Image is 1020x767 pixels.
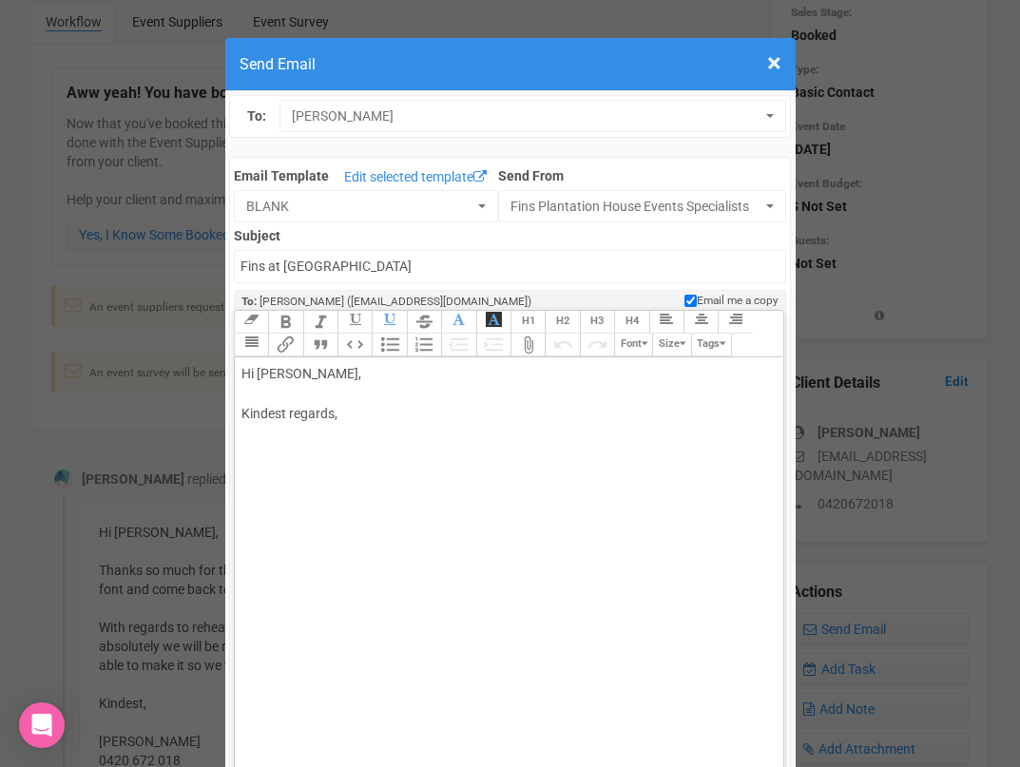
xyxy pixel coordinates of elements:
span: H2 [556,315,569,327]
button: Increase Level [476,334,510,356]
div: Open Intercom Messenger [19,702,65,748]
button: Align Left [649,311,683,334]
button: Underline Colour [372,311,406,334]
a: Edit selected template [339,166,491,190]
div: Hi [PERSON_NAME], Kindest regards, [241,364,770,464]
button: Tags [691,334,732,356]
button: Decrease Level [441,334,475,356]
button: Heading 1 [510,311,545,334]
button: Numbers [407,334,441,356]
button: Code [337,334,372,356]
span: H1 [522,315,535,327]
label: Subject [234,222,786,245]
button: Undo [545,334,579,356]
button: Strikethrough [407,311,441,334]
button: Bullets [372,334,406,356]
span: H3 [590,315,604,327]
h4: Send Email [240,52,781,76]
button: Italic [303,311,337,334]
button: Bold [268,311,302,334]
button: Font [614,334,652,356]
button: Align Right [718,311,752,334]
strong: To: [241,295,257,308]
span: × [767,48,781,79]
label: Send From [498,163,787,185]
button: Clear Formatting at cursor [234,311,268,334]
button: Heading 3 [580,311,614,334]
span: H4 [625,315,639,327]
button: Link [268,334,302,356]
button: Font Colour [441,311,475,334]
button: Font Background [476,311,510,334]
button: Heading 2 [545,311,579,334]
button: Underline [337,311,372,334]
button: Size [652,334,690,356]
button: Redo [580,334,614,356]
span: Fins Plantation House Events Specialists [510,197,762,216]
label: Email Template [234,166,329,185]
span: BLANK [246,197,473,216]
button: Heading 4 [614,311,648,334]
span: [PERSON_NAME] ([EMAIL_ADDRESS][DOMAIN_NAME]) [260,295,531,308]
button: Quote [303,334,337,356]
span: [PERSON_NAME] [292,106,761,125]
span: Email me a copy [697,293,779,309]
button: Align Justified [234,334,268,356]
button: Align Center [683,311,718,334]
label: To: [247,106,266,126]
button: Attach Files [510,334,545,356]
